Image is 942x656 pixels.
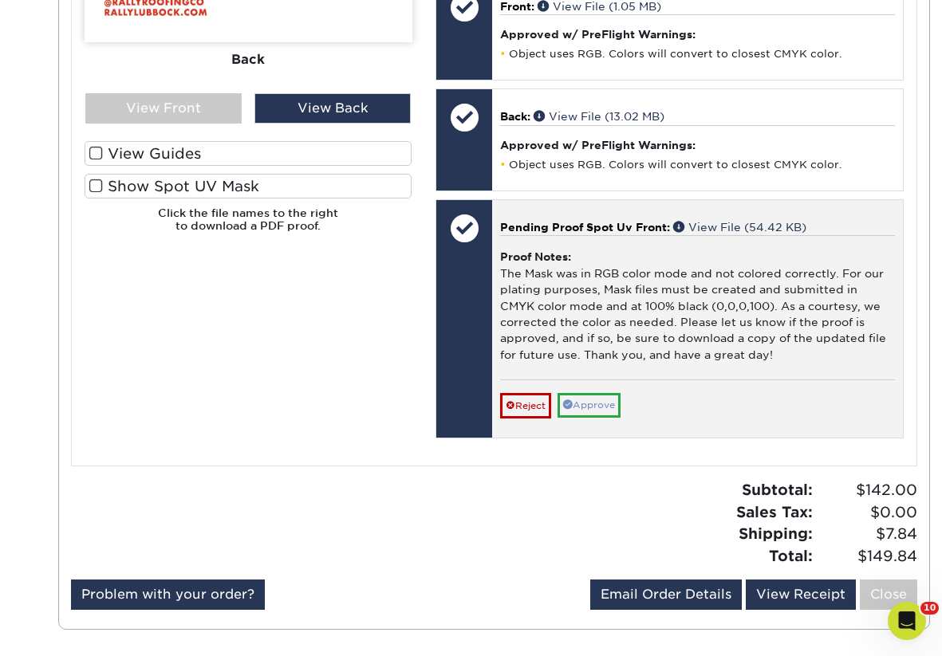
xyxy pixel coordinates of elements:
strong: Total: [769,547,813,564]
h6: Click the file names to the right to download a PDF proof. [85,206,412,246]
div: View Back [254,93,411,124]
span: $0.00 [818,501,917,524]
strong: Sales Tax: [736,503,813,520]
li: Object uses RGB. Colors will convert to closest CMYK color. [500,47,895,61]
label: Show Spot UV Mask [85,174,412,198]
strong: Shipping: [739,524,813,542]
span: $7.84 [818,523,917,545]
div: The Mask was in RGB color mode and not colored correctly. For our plating purposes, Mask files mu... [500,235,895,379]
a: Close [860,579,917,610]
div: View Front [85,93,242,124]
iframe: Intercom live chat [888,602,926,640]
span: Pending Proof Spot Uv Front: [500,221,670,234]
div: Back [85,42,412,77]
span: $142.00 [818,479,917,501]
a: Approve [558,393,621,418]
h4: Approved w/ PreFlight Warnings: [500,139,895,151]
span: Back: [500,110,530,123]
span: 10 [920,602,939,615]
span: $149.84 [818,545,917,568]
a: Problem with your order? [71,579,265,610]
a: Reject [500,393,551,418]
h4: Approved w/ PreFlight Warnings: [500,28,895,41]
a: Email Order Details [590,579,742,610]
a: View File (54.42 KB) [673,221,806,234]
strong: Subtotal: [742,481,813,498]
li: Object uses RGB. Colors will convert to closest CMYK color. [500,158,895,171]
label: View Guides [85,141,412,166]
strong: Proof Notes: [500,250,571,263]
a: View File (13.02 MB) [534,110,664,123]
a: View Receipt [746,579,856,610]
